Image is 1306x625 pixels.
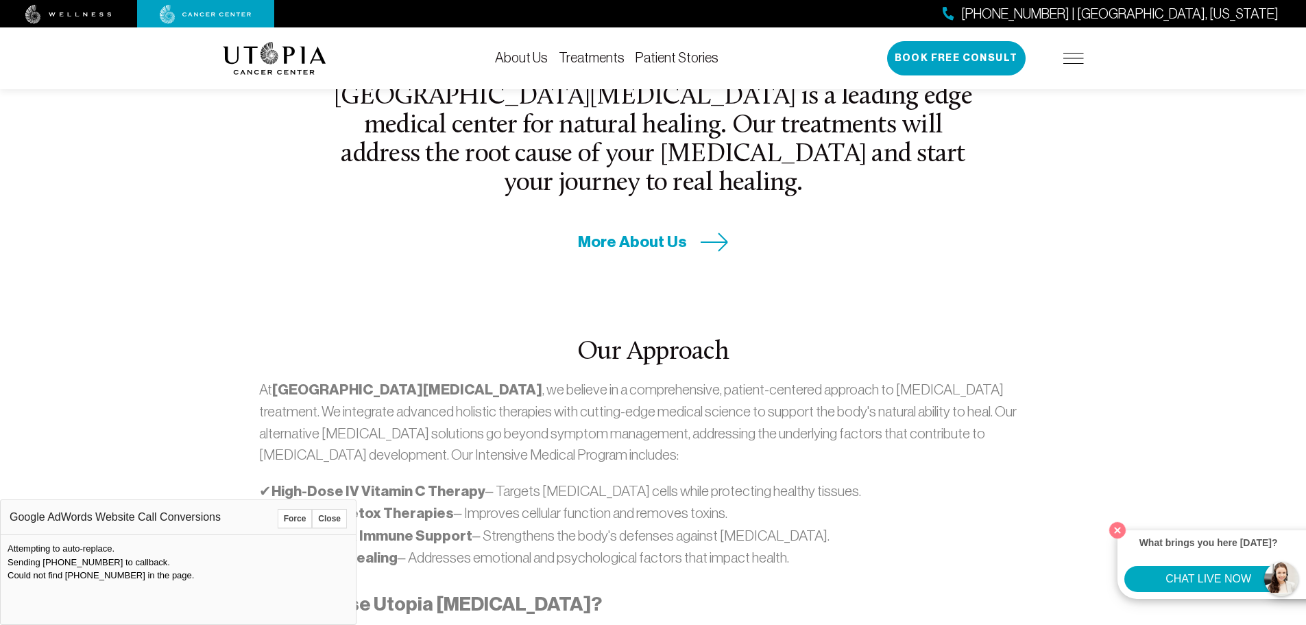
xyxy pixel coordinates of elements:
[271,482,485,500] strong: High-Dose IV Vitamin C Therapy
[278,509,313,528] button: Force
[1106,519,1129,542] button: Close
[578,231,687,252] span: More About Us
[272,381,542,399] strong: [GEOGRAPHIC_DATA][MEDICAL_DATA]
[1,535,356,624] div: Attempting to auto-replace. Sending [PHONE_NUMBER] to callback. Could not find [PHONE_NUMBER] in ...
[271,504,454,522] strong: Oxygen & Detox Therapies
[259,593,602,615] strong: Why Choose Utopia [MEDICAL_DATA]?
[887,41,1026,75] button: Book Free Consult
[332,83,974,199] h2: [GEOGRAPHIC_DATA][MEDICAL_DATA] is a leading edge medical center for natural healing. Our treatme...
[636,50,718,65] a: Patient Stories
[559,50,625,65] a: Treatments
[259,338,1047,367] h2: Our Approach
[25,5,112,24] img: wellness
[495,50,548,65] a: About Us
[259,379,1047,466] p: At , we believe in a comprehensive, patient-centered approach to [MEDICAL_DATA] treatment. We int...
[578,231,729,252] a: More About Us
[943,4,1279,24] a: [PHONE_NUMBER] | [GEOGRAPHIC_DATA], [US_STATE]
[1124,566,1292,592] button: CHAT LIVE NOW
[1139,537,1278,548] strong: What brings you here [DATE]?
[1063,53,1084,64] img: icon-hamburger
[223,42,326,75] img: logo
[1,500,356,535] div: Google AdWords Website Call Conversions
[312,509,347,528] button: Close
[961,4,1279,24] span: [PHONE_NUMBER] | [GEOGRAPHIC_DATA], [US_STATE]
[259,480,1047,569] p: ✔ – Targets [MEDICAL_DATA] cells while protecting healthy tissues. ✔ – Improves cellular function...
[271,527,472,545] strong: Nutritional & Immune Support
[160,5,252,24] img: cancer center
